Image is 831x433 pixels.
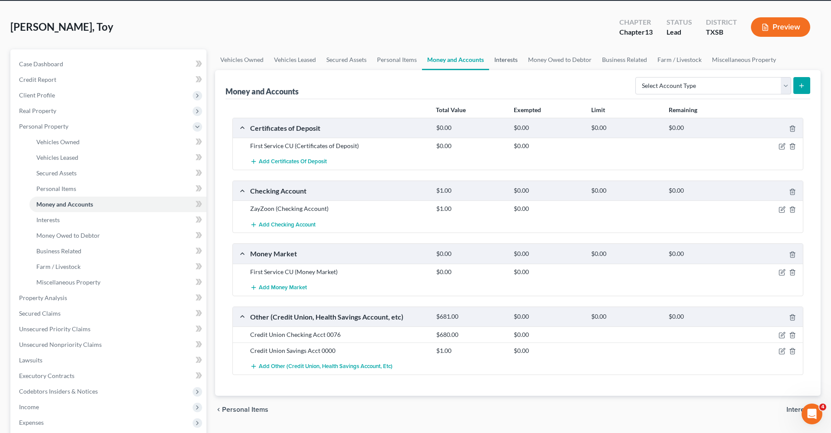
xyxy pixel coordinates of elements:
[36,263,81,270] span: Farm / Livestock
[19,341,102,348] span: Unsecured Nonpriority Claims
[12,337,206,352] a: Unsecured Nonpriority Claims
[259,221,316,228] span: Add Checking Account
[222,406,268,413] span: Personal Items
[36,185,76,192] span: Personal Items
[12,290,206,306] a: Property Analysis
[29,259,206,275] a: Farm / Livestock
[246,204,432,213] div: ZayZoon (Checking Account)
[321,49,372,70] a: Secured Assets
[802,404,822,424] iframe: Intercom live chat
[19,91,55,99] span: Client Profile
[10,20,113,33] span: [PERSON_NAME], Toy
[36,216,60,223] span: Interests
[509,124,587,132] div: $0.00
[29,243,206,259] a: Business Related
[19,419,44,426] span: Expenses
[664,250,742,258] div: $0.00
[514,106,541,113] strong: Exempted
[597,49,652,70] a: Business Related
[19,372,74,379] span: Executory Contracts
[786,406,814,413] span: Interests
[29,212,206,228] a: Interests
[225,86,299,97] div: Money and Accounts
[669,106,697,113] strong: Remaining
[706,17,737,27] div: District
[12,368,206,384] a: Executory Contracts
[509,187,587,195] div: $0.00
[667,17,692,27] div: Status
[12,306,206,321] a: Secured Claims
[19,294,67,301] span: Property Analysis
[432,204,509,213] div: $1.00
[432,187,509,195] div: $1.00
[36,232,100,239] span: Money Owed to Debtor
[509,330,587,339] div: $0.00
[664,187,742,195] div: $0.00
[246,186,432,195] div: Checking Account
[269,49,321,70] a: Vehicles Leased
[246,123,432,132] div: Certificates of Deposit
[645,28,653,36] span: 13
[36,247,81,255] span: Business Related
[246,142,432,150] div: First Service CU (Certificates of Deposit)
[509,346,587,355] div: $0.00
[591,106,605,113] strong: Limit
[36,200,93,208] span: Money and Accounts
[29,134,206,150] a: Vehicles Owned
[19,325,90,333] span: Unsecured Priority Claims
[509,313,587,321] div: $0.00
[250,280,307,296] button: Add Money Market
[706,27,737,37] div: TXSB
[250,154,327,170] button: Add Certificates of Deposit
[19,403,39,410] span: Income
[432,346,509,355] div: $1.00
[786,406,821,413] button: Interests chevron_right
[587,250,664,258] div: $0.00
[36,169,77,177] span: Secured Assets
[432,330,509,339] div: $680.00
[250,359,393,375] button: Add Other (Credit Union, Health Savings Account, etc)
[259,158,327,165] span: Add Certificates of Deposit
[372,49,422,70] a: Personal Items
[587,187,664,195] div: $0.00
[36,278,100,286] span: Miscellaneous Property
[619,27,653,37] div: Chapter
[12,56,206,72] a: Case Dashboard
[29,228,206,243] a: Money Owed to Debtor
[246,268,432,276] div: First Service CU (Money Market)
[587,313,664,321] div: $0.00
[19,356,42,364] span: Lawsuits
[819,404,826,410] span: 4
[29,275,206,290] a: Miscellaneous Property
[259,284,307,291] span: Add Money Market
[587,124,664,132] div: $0.00
[12,72,206,87] a: Credit Report
[215,49,269,70] a: Vehicles Owned
[509,204,587,213] div: $0.00
[36,138,80,145] span: Vehicles Owned
[259,363,393,370] span: Add Other (Credit Union, Health Savings Account, etc)
[664,124,742,132] div: $0.00
[246,330,432,339] div: Credit Union Checking Acct 0076
[29,165,206,181] a: Secured Assets
[246,312,432,321] div: Other (Credit Union, Health Savings Account, etc)
[19,388,98,395] span: Codebtors Insiders & Notices
[19,123,68,130] span: Personal Property
[751,17,810,37] button: Preview
[246,249,432,258] div: Money Market
[667,27,692,37] div: Lead
[489,49,523,70] a: Interests
[246,346,432,355] div: Credit Union Savings Acct 0000
[29,181,206,197] a: Personal Items
[509,268,587,276] div: $0.00
[652,49,707,70] a: Farm / Livestock
[12,352,206,368] a: Lawsuits
[36,154,78,161] span: Vehicles Leased
[432,268,509,276] div: $0.00
[19,310,61,317] span: Secured Claims
[432,124,509,132] div: $0.00
[432,142,509,150] div: $0.00
[29,197,206,212] a: Money and Accounts
[215,406,222,413] i: chevron_left
[619,17,653,27] div: Chapter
